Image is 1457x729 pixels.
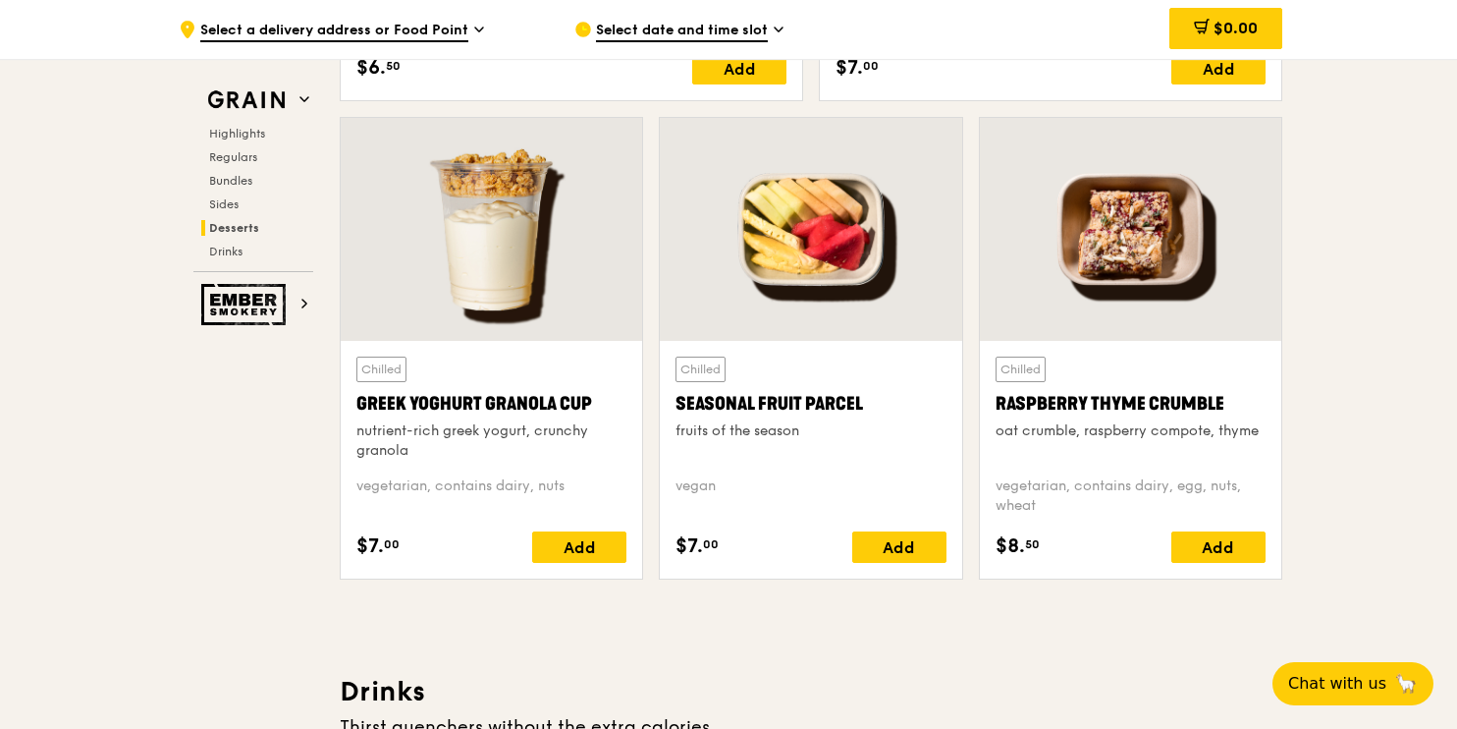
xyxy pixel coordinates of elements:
[1288,672,1386,696] span: Chat with us
[996,532,1025,561] span: $8.
[356,421,626,461] div: nutrient-rich greek yogurt, crunchy granola
[675,421,945,441] div: fruits of the season
[675,390,945,418] div: Seasonal Fruit Parcel
[703,536,719,552] span: 00
[675,357,726,382] div: Chilled
[1171,532,1266,563] div: Add
[1272,662,1433,705] button: Chat with us🦙
[1025,536,1040,552] span: 50
[209,221,259,235] span: Desserts
[675,477,945,516] div: vegan
[1171,53,1266,84] div: Add
[996,390,1266,418] div: Raspberry Thyme Crumble
[996,477,1266,516] div: vegetarian, contains dairy, egg, nuts, wheat
[356,532,384,561] span: $7.
[209,245,243,258] span: Drinks
[356,390,626,418] div: Greek Yoghurt Granola Cup
[201,284,292,325] img: Ember Smokery web logo
[209,127,265,140] span: Highlights
[596,21,768,42] span: Select date and time slot
[996,357,1046,382] div: Chilled
[1214,19,1258,37] span: $0.00
[836,53,863,83] span: $7.
[852,532,946,563] div: Add
[384,536,400,552] span: 00
[996,421,1266,441] div: oat crumble, raspberry compote, thyme
[209,197,239,211] span: Sides
[692,53,786,84] div: Add
[675,532,703,561] span: $7.
[356,477,626,516] div: vegetarian, contains dairy, nuts
[340,674,1282,709] h3: Drinks
[532,532,626,563] div: Add
[356,53,386,83] span: $6.
[201,83,292,118] img: Grain web logo
[356,357,406,382] div: Chilled
[209,150,257,164] span: Regulars
[863,58,879,74] span: 00
[386,58,401,74] span: 50
[209,174,252,188] span: Bundles
[1394,672,1418,696] span: 🦙
[200,21,468,42] span: Select a delivery address or Food Point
